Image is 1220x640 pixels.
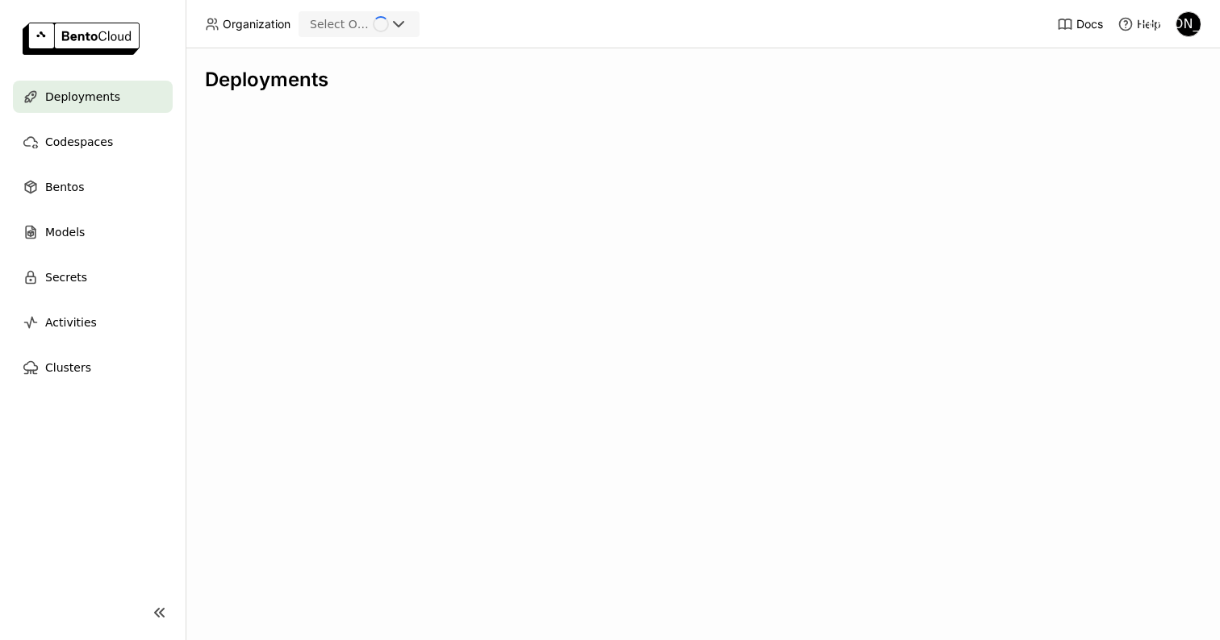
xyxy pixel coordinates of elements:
[13,216,173,248] a: Models
[1176,11,1201,37] div: Joseph Obeid
[45,87,120,106] span: Deployments
[45,222,85,242] span: Models
[223,17,290,31] span: Organization
[45,132,113,152] span: Codespaces
[13,306,173,339] a: Activities
[13,171,173,203] a: Bentos
[1057,16,1103,32] a: Docs
[1076,17,1103,31] span: Docs
[310,16,373,32] div: Select Organization
[205,68,1201,92] div: Deployments
[45,313,97,332] span: Activities
[13,261,173,293] a: Secrets
[45,358,91,377] span: Clusters
[1118,16,1161,32] div: Help
[23,23,140,55] img: logo
[13,351,173,384] a: Clusters
[45,268,87,287] span: Secrets
[1176,12,1201,36] div: [PERSON_NAME]
[45,177,84,197] span: Bentos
